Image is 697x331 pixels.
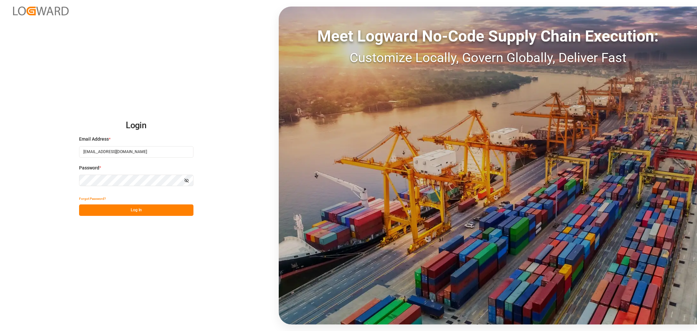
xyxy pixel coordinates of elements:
[79,136,109,143] span: Email Address
[279,25,697,48] div: Meet Logward No-Code Supply Chain Execution:
[79,165,99,171] span: Password
[79,193,106,204] button: Forgot Password?
[79,146,193,158] input: Enter your email
[279,48,697,68] div: Customize Locally, Govern Globally, Deliver Fast
[79,204,193,216] button: Log In
[13,7,69,15] img: Logward_new_orange.png
[79,115,193,136] h2: Login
